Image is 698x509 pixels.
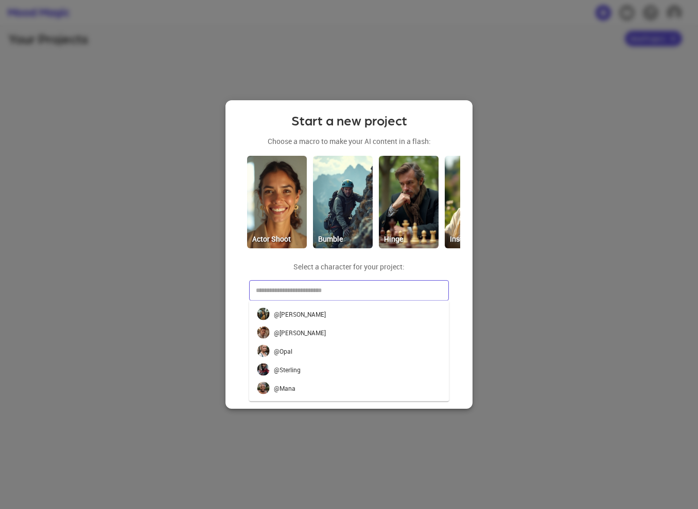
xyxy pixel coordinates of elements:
img: Sterling [257,363,270,376]
p: Instagram [450,233,483,244]
p: Choose a macro to make your AI content in a flash: [268,136,431,147]
img: fte-mm-instagram.jpg [445,156,504,248]
p: @ Mana [274,384,295,393]
img: fte-mm-bumble.jpg [313,156,373,248]
p: Hinge [384,233,403,244]
p: Bumble [318,233,343,244]
img: Mana [257,382,270,394]
p: @ [PERSON_NAME] [274,328,326,337]
img: Chad [257,326,270,339]
p: @ Opal [274,347,292,356]
p: Select a character for your project: [293,262,405,272]
img: Opal [257,345,270,357]
h1: Start a new project [291,113,407,128]
p: @ [PERSON_NAME] [274,310,326,319]
p: Actor Shoot [252,233,291,244]
img: fte-mm-hinge.jpg [379,156,439,248]
p: @ Sterling [274,365,301,374]
img: Rita [257,308,270,320]
img: fte-mm-actor.jpg [247,156,307,248]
